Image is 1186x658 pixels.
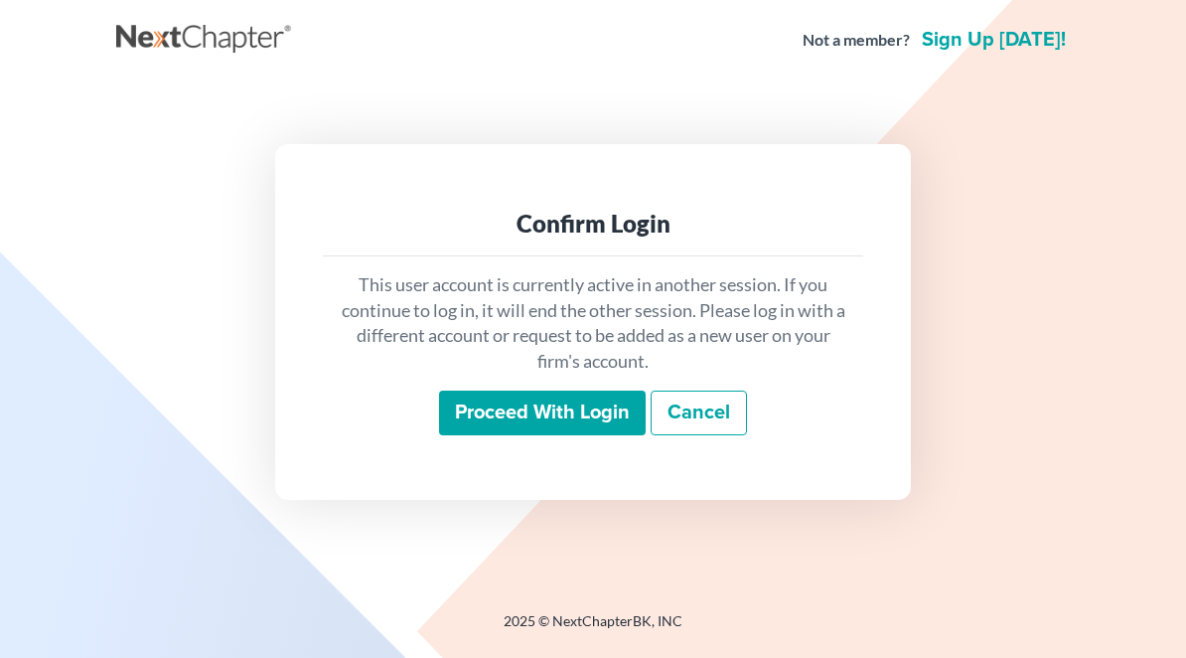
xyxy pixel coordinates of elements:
p: This user account is currently active in another session. If you continue to log in, it will end ... [339,272,847,375]
a: Cancel [651,391,747,436]
div: 2025 © NextChapterBK, INC [116,611,1070,647]
strong: Not a member? [803,29,910,52]
a: Sign up [DATE]! [918,30,1070,50]
input: Proceed with login [439,391,646,436]
div: Confirm Login [339,208,847,240]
